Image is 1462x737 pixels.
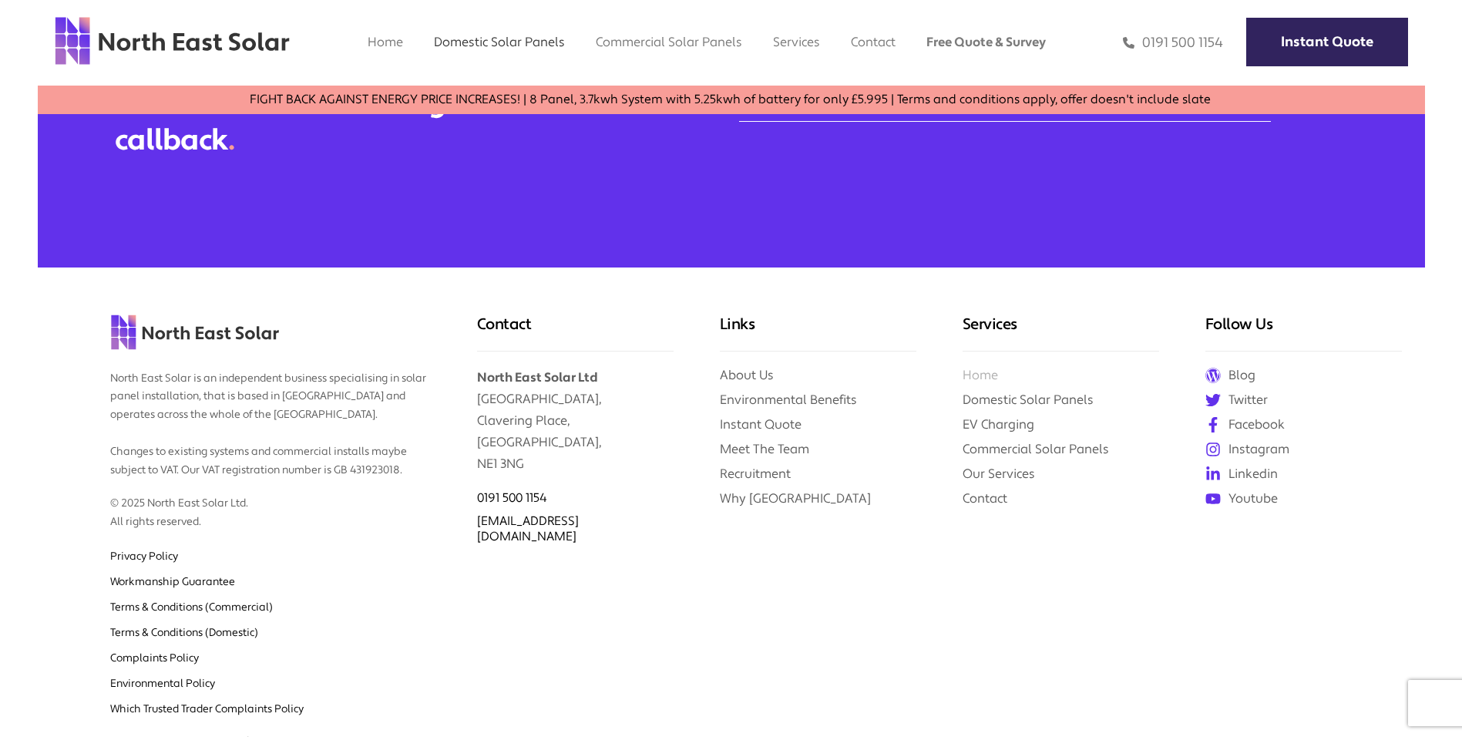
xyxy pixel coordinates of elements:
[477,490,547,506] a: 0191 500 1154
[110,550,178,564] a: Privacy Policy
[963,441,1109,457] a: Commercial Solar Panels
[1205,392,1402,409] a: Twitter
[1205,417,1221,432] img: facebook icon
[110,355,430,480] p: North East Solar is an independent business specialising in solar panel installation, that is bas...
[963,466,1035,482] a: Our Services
[963,416,1034,432] a: EV Charging
[1205,314,1402,352] h3: Follow Us
[477,314,674,352] h3: Contact
[720,416,802,432] a: Instant Quote
[1205,491,1221,506] img: youtube icon
[1205,367,1402,384] a: Blog
[720,392,857,408] a: Environmental Benefits
[1205,392,1221,408] img: twitter icon
[851,34,896,50] a: Contact
[110,480,430,532] p: © 2025 North East Solar Ltd. All rights reserved.
[1205,466,1402,483] a: Linkedin
[963,367,998,383] a: Home
[477,513,579,544] a: [EMAIL_ADDRESS][DOMAIN_NAME]
[1205,416,1402,433] a: Facebook
[963,490,1007,506] a: Contact
[720,314,916,352] h3: Links
[110,314,280,350] img: north east solar logo
[110,702,304,716] a: Which Trusted Trader Complaints Policy
[720,490,871,506] a: Why [GEOGRAPHIC_DATA]
[720,367,774,383] a: About Us
[110,626,258,640] a: Terms & Conditions (Domestic)
[596,34,742,50] a: Commercial Solar Panels
[720,441,809,457] a: Meet The Team
[1123,34,1134,52] img: phone icon
[434,34,565,50] a: Domestic Solar Panels
[1205,466,1221,482] img: linkedin icon
[477,352,674,475] p: [GEOGRAPHIC_DATA], Clavering Place, [GEOGRAPHIC_DATA], NE1 3NG
[228,122,234,159] span: .
[773,34,820,50] a: Services
[477,369,597,385] b: North East Solar Ltd
[54,15,291,66] img: north east solar logo
[1123,34,1223,52] a: 0191 500 1154
[963,392,1094,408] a: Domestic Solar Panels
[1205,490,1402,507] a: Youtube
[1205,368,1221,383] img: Wordpress icon
[1205,442,1221,457] img: instagram icon
[368,34,403,50] a: Home
[963,314,1159,352] h3: Services
[110,601,273,614] a: Terms & Conditions (Commercial)
[926,34,1046,50] a: Free Quote & Survey
[720,466,791,482] a: Recruitment
[110,651,199,665] a: Complaints Policy
[110,575,235,589] a: Workmanship Guarantee
[1205,441,1402,458] a: Instagram
[1246,18,1408,66] a: Instant Quote
[110,677,215,691] a: Environmental Policy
